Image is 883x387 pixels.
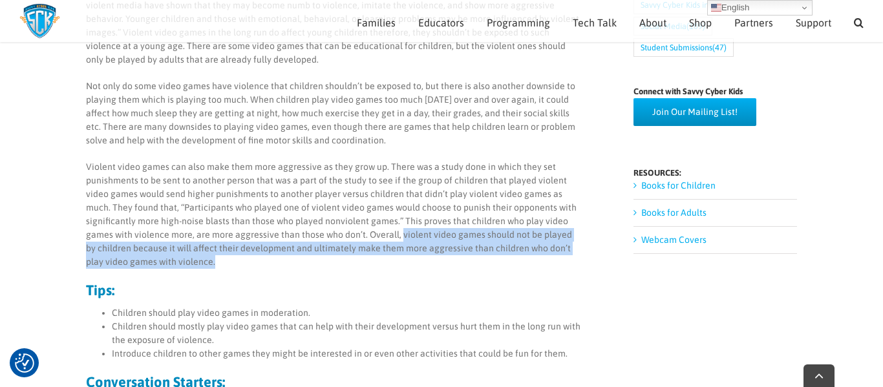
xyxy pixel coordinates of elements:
h4: RESOURCES: [633,169,797,177]
span: Partners [734,17,773,28]
a: Webcam Covers [641,235,707,245]
span: Support [796,17,831,28]
p: Not only do some video games have violence that children shouldn’t be exposed to, but there is al... [86,79,582,147]
li: Children should mostly play video games that can help with their development versus hurt them in ... [112,320,582,347]
img: en [711,3,721,13]
a: Student Submissions (47 items) [633,38,734,57]
p: Violent video games can also make them more aggressive as they grow up. There was a study done in... [86,160,582,269]
img: Savvy Cyber Kids Logo [19,3,60,39]
span: About [639,17,666,28]
span: Educators [418,17,464,28]
button: Consent Preferences [15,353,34,373]
span: Families [357,17,396,28]
span: Join Our Mailing List! [652,107,738,118]
span: Programming [487,17,550,28]
h4: Connect with Savvy Cyber Kids [633,87,797,96]
li: Introduce children to other games they might be interested in or even other activities that could... [112,347,582,361]
span: Tech Talk [573,17,617,28]
a: Join Our Mailing List! [633,98,756,126]
a: Books for Adults [641,207,707,218]
a: Books for Children [641,180,716,191]
li: Children should play video games in moderation. [112,306,582,320]
strong: Tips: [86,282,114,298]
span: Shop [689,17,712,28]
span: (47) [712,39,727,56]
img: Revisit consent button [15,353,34,373]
